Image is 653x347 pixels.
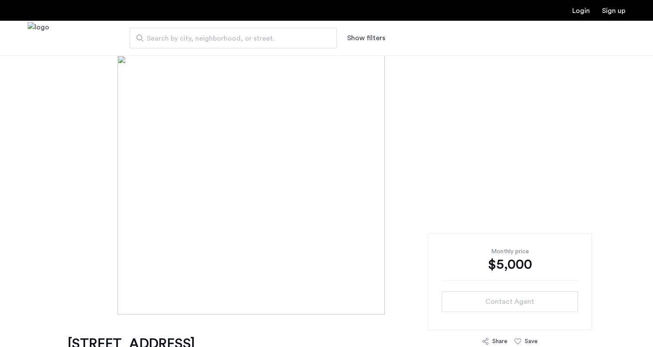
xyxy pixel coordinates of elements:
a: Registration [602,7,625,14]
img: logo [28,22,49,54]
button: button [442,291,578,312]
div: Share [492,337,507,346]
span: Search by city, neighborhood, or street. [147,33,313,44]
input: Apartment Search [130,28,337,48]
div: $5,000 [442,256,578,273]
span: Contact Agent [485,296,534,307]
div: Save [525,337,538,346]
button: Show or hide filters [347,33,385,43]
img: [object%20Object] [117,55,536,315]
a: Login [572,7,590,14]
div: Monthly price [442,247,578,256]
a: Cazamio Logo [28,22,49,54]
